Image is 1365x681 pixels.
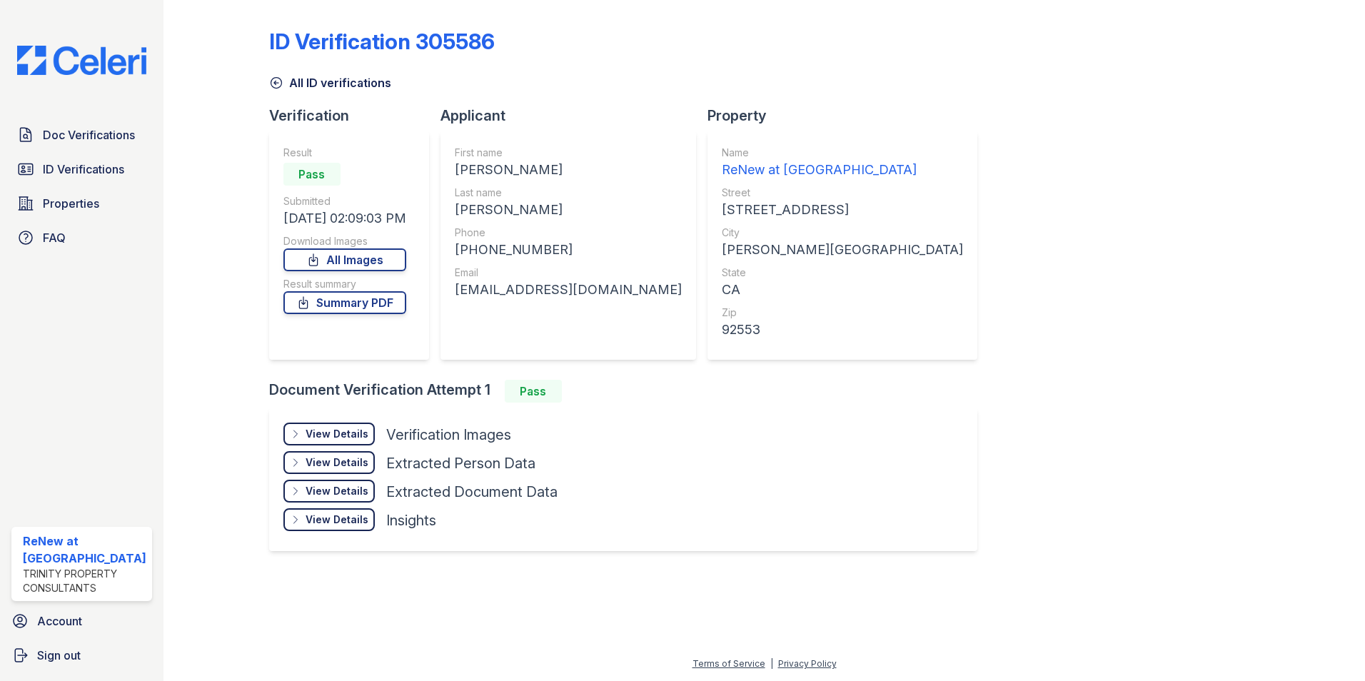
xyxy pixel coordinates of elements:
[455,146,682,160] div: First name
[692,658,765,669] a: Terms of Service
[455,240,682,260] div: [PHONE_NUMBER]
[770,658,773,669] div: |
[722,240,963,260] div: [PERSON_NAME][GEOGRAPHIC_DATA]
[23,533,146,567] div: ReNew at [GEOGRAPHIC_DATA]
[283,291,406,314] a: Summary PDF
[455,200,682,220] div: [PERSON_NAME]
[6,46,158,75] img: CE_Logo_Blue-a8612792a0a2168367f1c8372b55b34899dd931a85d93a1a3d3e32e68fde9ad4.png
[722,266,963,280] div: State
[6,607,158,635] a: Account
[306,484,368,498] div: View Details
[722,186,963,200] div: Street
[455,160,682,180] div: [PERSON_NAME]
[722,146,963,160] div: Name
[722,200,963,220] div: [STREET_ADDRESS]
[283,146,406,160] div: Result
[283,234,406,248] div: Download Images
[455,186,682,200] div: Last name
[269,380,989,403] div: Document Verification Attempt 1
[37,612,82,630] span: Account
[722,226,963,240] div: City
[43,126,135,143] span: Doc Verifications
[269,106,440,126] div: Verification
[707,106,989,126] div: Property
[386,425,511,445] div: Verification Images
[283,248,406,271] a: All Images
[722,320,963,340] div: 92553
[722,160,963,180] div: ReNew at [GEOGRAPHIC_DATA]
[11,223,152,252] a: FAQ
[43,161,124,178] span: ID Verifications
[778,658,837,669] a: Privacy Policy
[306,427,368,441] div: View Details
[455,266,682,280] div: Email
[722,306,963,320] div: Zip
[505,380,562,403] div: Pass
[386,453,535,473] div: Extracted Person Data
[11,189,152,218] a: Properties
[386,510,436,530] div: Insights
[306,455,368,470] div: View Details
[43,229,66,246] span: FAQ
[306,513,368,527] div: View Details
[283,208,406,228] div: [DATE] 02:09:03 PM
[11,155,152,183] a: ID Verifications
[6,641,158,670] a: Sign out
[23,567,146,595] div: Trinity Property Consultants
[455,226,682,240] div: Phone
[455,280,682,300] div: [EMAIL_ADDRESS][DOMAIN_NAME]
[283,194,406,208] div: Submitted
[440,106,707,126] div: Applicant
[11,121,152,149] a: Doc Verifications
[722,146,963,180] a: Name ReNew at [GEOGRAPHIC_DATA]
[269,29,495,54] div: ID Verification 305586
[283,277,406,291] div: Result summary
[722,280,963,300] div: CA
[283,163,341,186] div: Pass
[269,74,391,91] a: All ID verifications
[43,195,99,212] span: Properties
[386,482,558,502] div: Extracted Document Data
[37,647,81,664] span: Sign out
